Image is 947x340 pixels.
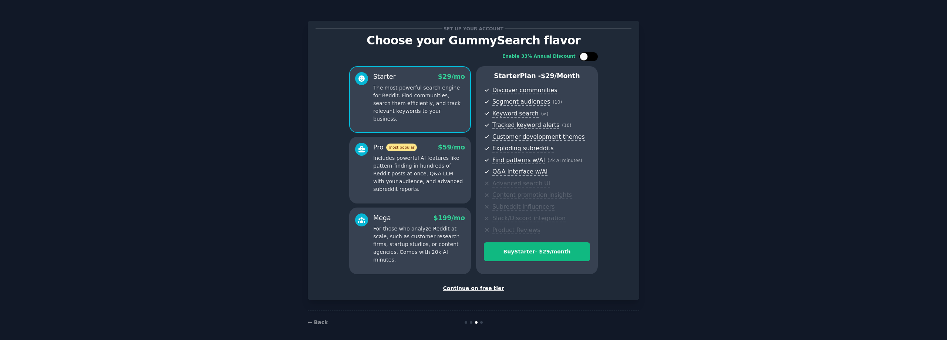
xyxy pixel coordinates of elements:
[562,123,571,128] span: ( 10 )
[492,226,540,234] span: Product Reviews
[492,121,559,129] span: Tracked keyword alerts
[442,25,505,33] span: Set up your account
[316,285,631,292] div: Continue on free tier
[373,225,465,264] p: For those who analyze Reddit at scale, such as customer research firms, startup studios, or conte...
[541,72,580,80] span: $ 29 /month
[541,111,549,117] span: ( ∞ )
[492,98,550,106] span: Segment audiences
[316,34,631,47] p: Choose your GummySearch flavor
[492,87,557,94] span: Discover communities
[484,242,590,261] button: BuyStarter- $29/month
[373,84,465,123] p: The most powerful search engine for Reddit. Find communities, search them efficiently, and track ...
[492,203,555,211] span: Subreddit influencers
[438,144,465,151] span: $ 59 /mo
[492,133,585,141] span: Customer development themes
[386,144,417,151] span: most popular
[492,168,547,176] span: Q&A interface w/AI
[373,213,391,223] div: Mega
[492,215,566,222] span: Slack/Discord integration
[553,100,562,105] span: ( 10 )
[434,214,465,222] span: $ 199 /mo
[373,143,417,152] div: Pro
[492,156,545,164] span: Find patterns w/AI
[373,72,396,81] div: Starter
[438,73,465,80] span: $ 29 /mo
[484,71,590,81] p: Starter Plan -
[492,110,539,118] span: Keyword search
[547,158,582,163] span: ( 2k AI minutes )
[373,154,465,193] p: Includes powerful AI features like pattern-finding in hundreds of Reddit posts at once, Q&A LLM w...
[308,319,328,325] a: ← Back
[492,180,550,188] span: Advanced search UI
[492,191,572,199] span: Content promotion insights
[484,248,590,256] div: Buy Starter - $ 29 /month
[492,145,553,152] span: Exploding subreddits
[502,53,576,60] div: Enable 33% Annual Discount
